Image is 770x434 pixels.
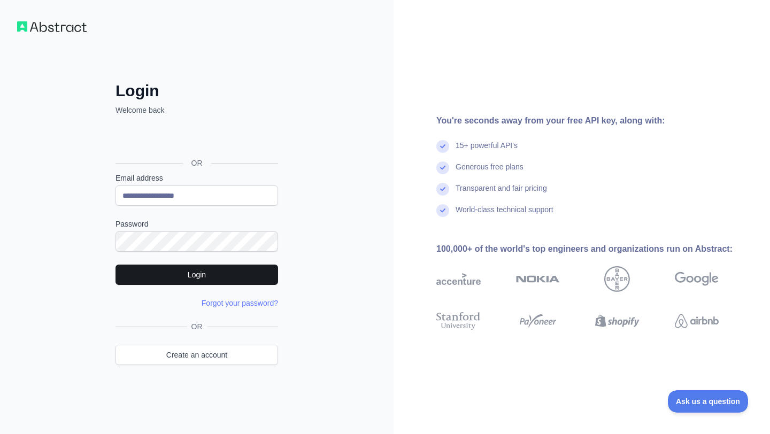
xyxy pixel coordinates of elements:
[187,321,207,332] span: OR
[436,204,449,217] img: check mark
[456,183,547,204] div: Transparent and fair pricing
[436,266,481,292] img: accenture
[456,161,523,183] div: Generous free plans
[202,299,278,307] a: Forgot your password?
[436,140,449,153] img: check mark
[668,390,749,413] iframe: Toggle Customer Support
[456,140,518,161] div: 15+ powerful API's
[436,114,753,127] div: You're seconds away from your free API key, along with:
[436,243,753,255] div: 100,000+ of the world's top engineers and organizations run on Abstract:
[183,158,211,168] span: OR
[115,265,278,285] button: Login
[17,21,87,32] img: Workflow
[675,266,719,292] img: google
[115,105,278,115] p: Welcome back
[115,81,278,100] h2: Login
[115,173,278,183] label: Email address
[110,127,281,151] iframe: Sign in with Google Button
[675,310,719,332] img: airbnb
[436,310,481,332] img: stanford university
[115,345,278,365] a: Create an account
[516,310,560,332] img: payoneer
[516,266,560,292] img: nokia
[456,204,553,226] div: World-class technical support
[436,161,449,174] img: check mark
[595,310,640,332] img: shopify
[604,266,630,292] img: bayer
[115,219,278,229] label: Password
[436,183,449,196] img: check mark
